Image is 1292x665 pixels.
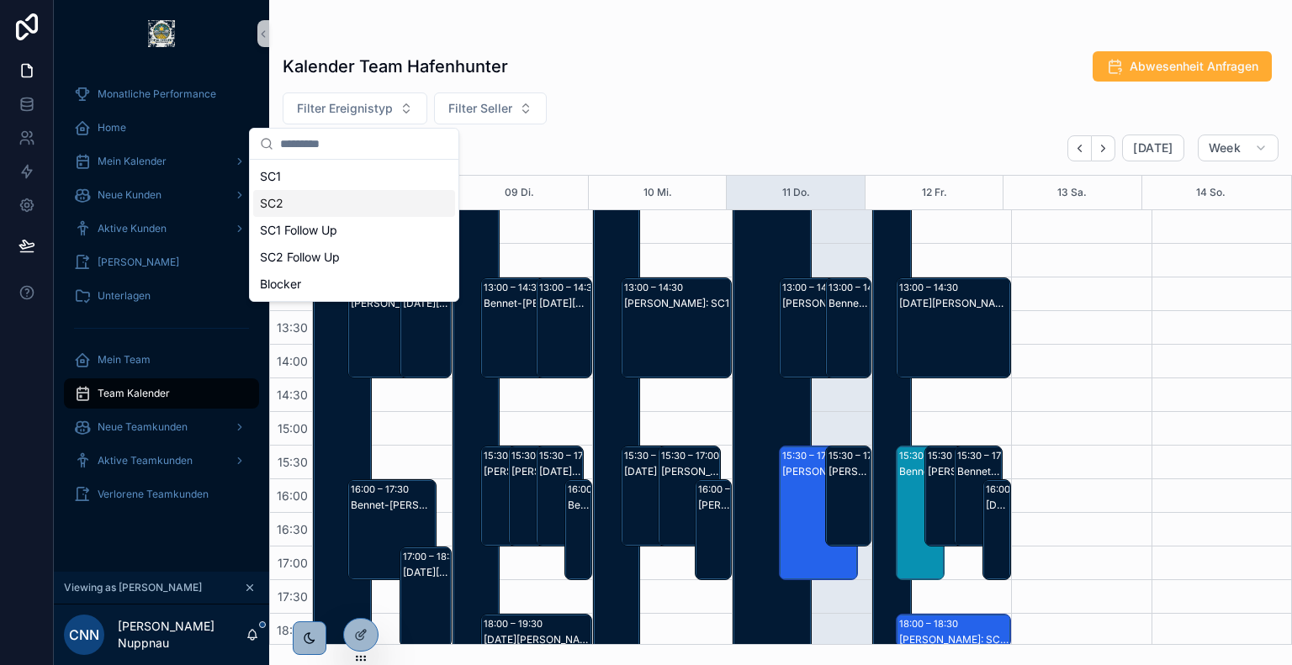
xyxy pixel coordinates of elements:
span: 18:00 [273,623,312,637]
div: 15:30 – 17:00[PERSON_NAME]: SC1 [659,446,720,546]
span: [DATE] [1133,140,1173,156]
span: 14:30 [273,388,312,402]
div: 13:00 – 14:30[DATE][PERSON_NAME]: SC1 [400,278,451,377]
span: 17:00 [273,556,312,570]
div: Bennet-[PERSON_NAME]: SC1 [484,297,573,310]
button: 11 Do. [782,176,810,209]
div: SC1 [253,163,455,190]
div: 18:00 – 19:30 [484,615,547,632]
span: 17:30 [273,589,312,604]
div: 16:00 – 17:30Bennet-[PERSON_NAME]: SC1 [348,480,435,579]
div: [PERSON_NAME]: SC1 [624,297,730,310]
span: 16:00 [273,488,312,503]
a: Monatliche Performance [64,79,259,109]
div: [DATE][PERSON_NAME]: SC1 [403,297,450,310]
span: Team Kalender [98,387,170,400]
div: 13:00 – 14:30[PERSON_NAME]: SC1 [348,278,435,377]
div: 13:00 – 14:30[DATE][PERSON_NAME]: SC1 [897,278,1011,377]
div: 15:30 – 17:30 [782,447,845,464]
span: Viewing as [PERSON_NAME] [64,581,202,594]
div: 15:30 – 17:00[PERSON_NAME]: SC1 [481,446,527,546]
div: 15:30 – 17:00 [511,447,574,464]
div: [DATE][PERSON_NAME]: SC1 [403,566,450,579]
a: Neue Kunden [64,180,259,210]
div: 16:00 – 17:30 [351,481,413,498]
span: Aktive Teamkunden [98,454,193,467]
button: Week [1198,135,1279,161]
div: [DATE][PERSON_NAME]: SC1 [986,499,1009,512]
span: Verlorene Teamkunden [98,488,209,501]
div: scrollable content [54,67,269,531]
div: 15:30 – 17:30Bennet-[PERSON_NAME]: SC2 [897,446,945,579]
div: 15:30 – 17:00 [661,447,723,464]
span: 15:00 [273,421,312,435]
button: 12 Fr. [922,176,947,209]
div: 13:00 – 14:30[PERSON_NAME]: SC1 [622,278,731,377]
div: [PERSON_NAME]: SC1 [928,465,972,478]
div: [DATE][PERSON_NAME]: SC1 [624,465,682,478]
div: [PERSON_NAME]: SC1 [661,465,719,478]
div: 15:30 – 17:00 [829,447,891,464]
div: [PERSON_NAME]: SC1 [484,465,526,478]
div: 13:00 – 14:30Bennet-[PERSON_NAME]: SC1 [826,278,871,377]
button: Next [1092,135,1115,161]
div: [PERSON_NAME]: SC1 [351,297,434,310]
div: [DATE][PERSON_NAME]: SC1 [539,465,581,478]
a: Verlorene Teamkunden [64,479,259,509]
button: [DATE] [1122,135,1183,161]
span: 13:30 [273,320,312,335]
span: Home [98,121,126,135]
button: Abwesenheit Anfragen [1093,51,1272,82]
div: 15:30 – 17:00[PERSON_NAME]: SC1 [509,446,554,546]
a: Mein Team [64,345,259,375]
div: 15:30 – 17:30[PERSON_NAME]: SC2 [780,446,857,579]
a: Mein Kalender [64,146,259,177]
span: Mein Kalender [98,155,167,168]
span: CNN [69,625,99,645]
h1: Kalender Team Hafenhunter [283,55,508,78]
div: 15:30 – 17:00[DATE][PERSON_NAME]: SC1 [622,446,683,546]
div: 18:00 – 18:30 [899,615,962,632]
button: 14 So. [1196,176,1226,209]
div: 13 Sa. [1057,176,1087,209]
div: 13:00 – 14:30 [829,279,892,296]
div: Bennet-[PERSON_NAME]: SC1 [829,297,870,310]
div: [PERSON_NAME]: SC1 [829,465,870,478]
div: 13:00 – 14:30 [624,279,687,296]
div: 13:00 – 14:30 [899,279,962,296]
a: Neue Teamkunden [64,412,259,442]
div: SC1 Follow Up [253,217,455,244]
div: 15:30 – 17:00[DATE][PERSON_NAME]: SC1 [537,446,582,546]
span: Neue Kunden [98,188,161,202]
div: 13:00 – 14:30 [782,279,845,296]
div: 13:00 – 14:30[DATE][PERSON_NAME]: SC1 [537,278,590,377]
a: Team Kalender [64,378,259,409]
span: Neue Teamkunden [98,420,188,434]
span: Monatliche Performance [98,87,216,101]
div: [PERSON_NAME]: SC2 [782,465,856,478]
button: Select Button [283,92,427,124]
a: Home [64,113,259,143]
div: 15:30 – 17:00 [624,447,686,464]
span: Aktive Kunden [98,222,167,235]
div: 15:30 – 17:00 [957,447,1019,464]
div: SC2 Follow Up [253,244,455,271]
div: [PERSON_NAME]: SC1 [698,499,730,512]
div: [DATE][PERSON_NAME]: SC1 [484,633,590,647]
span: Filter Seller [448,100,512,117]
button: 10 Mi. [643,176,672,209]
div: 18:00 – 18:30[PERSON_NAME]: SC2 Follow Up [897,615,1011,647]
div: [PERSON_NAME]: SC2 Follow Up [899,633,1010,647]
div: 16:00 – 17:30 [986,481,1048,498]
div: Bennet-[PERSON_NAME]: SC1 [957,465,1002,478]
button: 09 Di. [505,176,534,209]
div: 13:00 – 14:30[PERSON_NAME]: SC1 [780,278,857,377]
span: [PERSON_NAME] [98,256,179,269]
div: Blocker [253,271,455,298]
p: [PERSON_NAME] Nuppnau [118,618,246,652]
